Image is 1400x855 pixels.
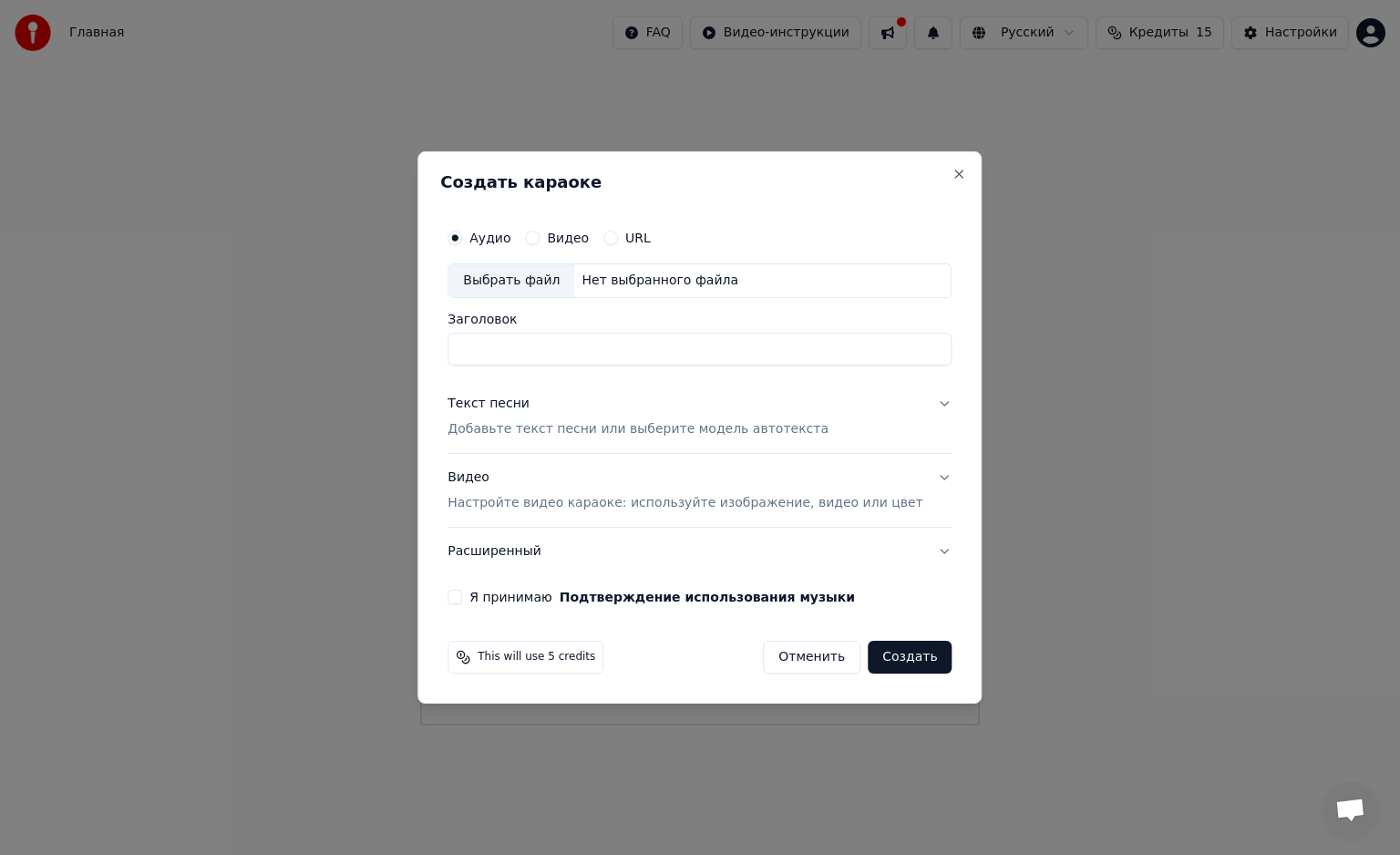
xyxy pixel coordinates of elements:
button: Отменить [763,641,860,674]
button: Создать [868,641,952,674]
button: Текст песниДобавьте текст песни или выберите модель автотекста [448,380,952,453]
label: Аудио [469,232,510,244]
label: Видео [547,232,589,244]
button: Я принимаю [560,591,855,603]
div: Нет выбранного файла [574,272,746,290]
h2: Создать караоке [440,174,959,191]
p: Настройте видео караоке: используйте изображение, видео или цвет [448,494,922,512]
label: URL [625,232,651,244]
label: Заголовок [448,313,952,325]
button: Расширенный [448,528,952,575]
div: Видео [448,469,922,512]
div: Текст песни [448,395,530,413]
button: ВидеоНастройте видео караоке: используйте изображение, видео или цвет [448,454,952,527]
label: Я принимаю [469,591,855,603]
p: Добавьте текст песни или выберите модель автотекста [448,420,829,438]
span: This will use 5 credits [478,650,595,664]
div: Выбрать файл [448,264,574,297]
